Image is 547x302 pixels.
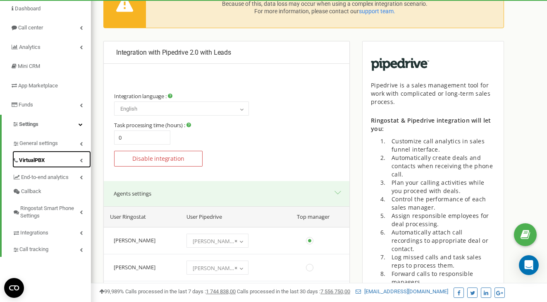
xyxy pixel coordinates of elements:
[114,122,191,128] label: Task processing time (hours) :
[234,235,237,247] span: ×
[18,82,58,89] span: App Marketplace
[18,63,40,69] span: Mini CRM
[20,205,80,220] span: Ringostat Smart Phone Settings
[320,288,350,295] u: 7 556 750,00
[104,181,349,206] button: Agents settings
[99,288,124,295] span: 99,989%
[206,288,236,295] u: 1 744 838,00
[12,199,91,223] a: Ringostat Smart Phone Settings
[387,195,495,212] li: Control the performance of each sales manager.
[371,116,495,133] p: Ringostat & Pipedrive integration will let you:
[125,288,236,295] span: Calls processed in the last 7 days :
[19,121,38,127] span: Settings
[12,184,91,199] a: Callback
[237,288,350,295] span: Calls processed in the last 30 days :
[12,223,91,240] a: Integrations
[387,253,495,270] li: Log missed calls and task sales reps to process them.
[2,115,91,134] a: Settings
[21,188,41,196] span: Callback
[20,229,48,237] span: Integrations
[19,246,48,254] span: Call tracking
[19,157,45,164] span: VirtualPBX
[104,254,179,281] td: [PERSON_NAME]
[114,93,172,99] label: Integration language :
[297,213,330,221] span: Top manager
[18,24,43,31] span: Call center
[189,262,246,274] span: Mihael Mitev BG
[12,240,91,257] a: Call tracking
[21,174,69,181] span: End-to-end analytics
[387,137,495,154] li: Customize call analytics in sales funnel interface.
[4,278,24,298] button: Open CMP widget
[12,151,91,168] a: VirtualPBX
[116,48,337,58] p: Integration with Pipedrive 2.0 with Leads
[234,262,237,274] span: ×
[371,58,429,71] img: image
[186,234,248,248] span: Christina Sandeva BG
[186,261,248,275] span: Mihael Mitev BG
[189,235,246,247] span: Christina Sandeva BG
[15,5,41,12] span: Dashboard
[12,134,91,151] a: General settings
[104,227,179,254] td: [PERSON_NAME]
[114,101,249,116] span: English
[117,103,246,115] span: English
[371,81,495,106] div: Pipedrive is a sales management tool for work with complicated or long-term sales process.
[12,168,91,185] a: End-to-end analytics
[114,151,203,167] button: Disable integration
[104,206,179,227] th: User Ringostat
[19,44,41,50] span: Analytics
[519,255,539,275] div: Open Intercom Messenger
[387,228,495,253] li: Automatically attach call recordings to appropriate deal or contact.
[356,288,448,295] a: [EMAIL_ADDRESS][DOMAIN_NAME]
[19,140,58,147] span: General settings
[19,101,33,108] span: Funds
[179,206,291,227] th: User Pipedrive
[359,8,395,14] span: support team.
[387,154,495,179] li: Automatically create deals and contacts when receiving the phone call.
[387,270,495,286] li: Forward calls to responsible managers.
[387,212,495,228] li: Assign responsible employees for deal processing.
[387,179,495,195] li: Plan your calling activities while you proceed with deals.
